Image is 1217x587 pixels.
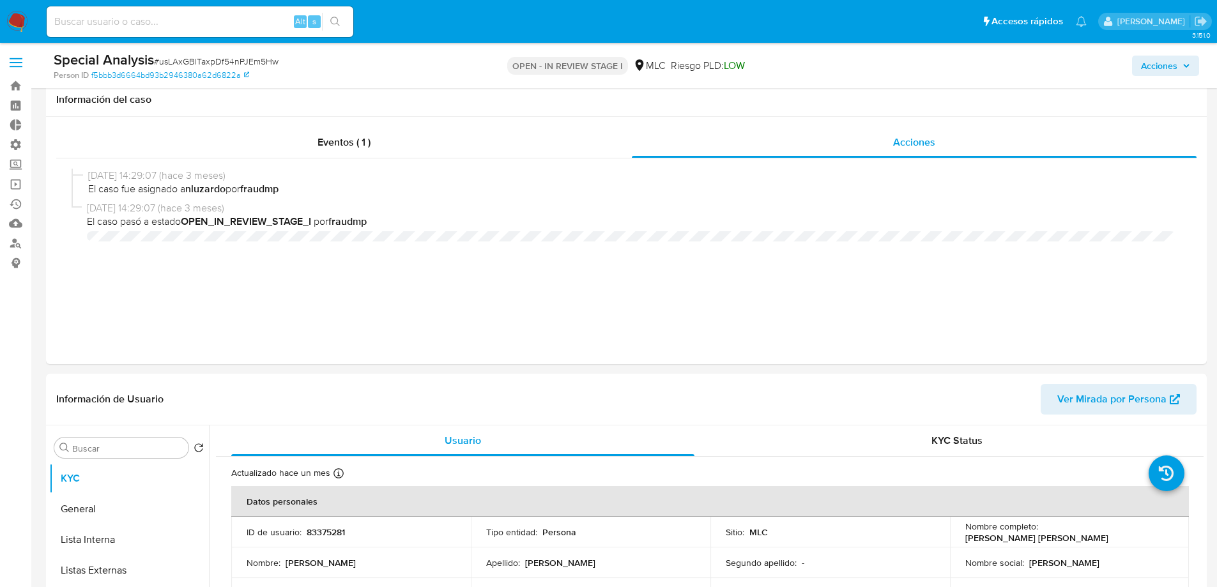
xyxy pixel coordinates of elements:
button: search-icon [322,13,348,31]
p: ID de usuario : [247,526,302,538]
span: [DATE] 14:29:07 (hace 3 meses) [88,169,1176,183]
th: Datos personales [231,486,1189,517]
button: Lista Interna [49,524,209,555]
p: [PERSON_NAME] [286,557,356,568]
button: Listas Externas [49,555,209,586]
p: nicolas.tyrkiel@mercadolibre.com [1117,15,1190,27]
p: Nombre completo : [965,521,1038,532]
button: Ver Mirada por Persona [1041,384,1197,415]
a: Notificaciones [1076,16,1087,27]
a: f5bbb3d6664bd93b2946380a62d6822a [91,70,249,81]
p: Sitio : [726,526,744,538]
div: MLC [633,59,666,73]
button: KYC [49,463,209,494]
button: Acciones [1132,56,1199,76]
input: Buscar usuario o caso... [47,13,353,30]
p: Nombre : [247,557,280,568]
span: Ver Mirada por Persona [1057,384,1167,415]
b: Person ID [54,70,89,81]
span: Alt [295,15,305,27]
span: s [312,15,316,27]
b: fraudmp [328,214,367,229]
p: [PERSON_NAME] [1029,557,1099,568]
span: [DATE] 14:29:07 (hace 3 meses) [87,201,1176,215]
span: Acciones [893,135,935,149]
b: nluzardo [185,181,226,196]
span: # usLAxGBlTaxpDf54nPJEm5Hw [154,55,279,68]
p: OPEN - IN REVIEW STAGE I [507,57,628,75]
span: Riesgo PLD: [671,59,745,73]
p: Apellido : [486,557,520,568]
p: Actualizado hace un mes [231,467,330,479]
span: El caso fue asignado a por [88,182,1176,196]
button: Volver al orden por defecto [194,443,204,457]
span: El caso pasó a estado por [87,215,1176,229]
span: Usuario [445,433,481,448]
a: Salir [1194,15,1207,28]
span: Eventos ( 1 ) [318,135,371,149]
span: KYC Status [931,433,983,448]
b: fraudmp [240,181,279,196]
b: OPEN_IN_REVIEW_STAGE_I [181,214,311,229]
span: LOW [724,58,745,73]
p: 83375281 [307,526,345,538]
p: Persona [542,526,576,538]
span: Acciones [1141,56,1177,76]
p: MLC [749,526,768,538]
span: Accesos rápidos [991,15,1063,28]
button: General [49,494,209,524]
input: Buscar [72,443,183,454]
h1: Información del caso [56,93,1197,106]
p: Segundo apellido : [726,557,797,568]
button: Buscar [59,443,70,453]
b: Special Analysis [54,49,154,70]
p: - [802,557,804,568]
p: [PERSON_NAME] [525,557,595,568]
p: Tipo entidad : [486,526,537,538]
h1: Información de Usuario [56,393,164,406]
p: [PERSON_NAME] [PERSON_NAME] [965,532,1108,544]
p: Nombre social : [965,557,1024,568]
